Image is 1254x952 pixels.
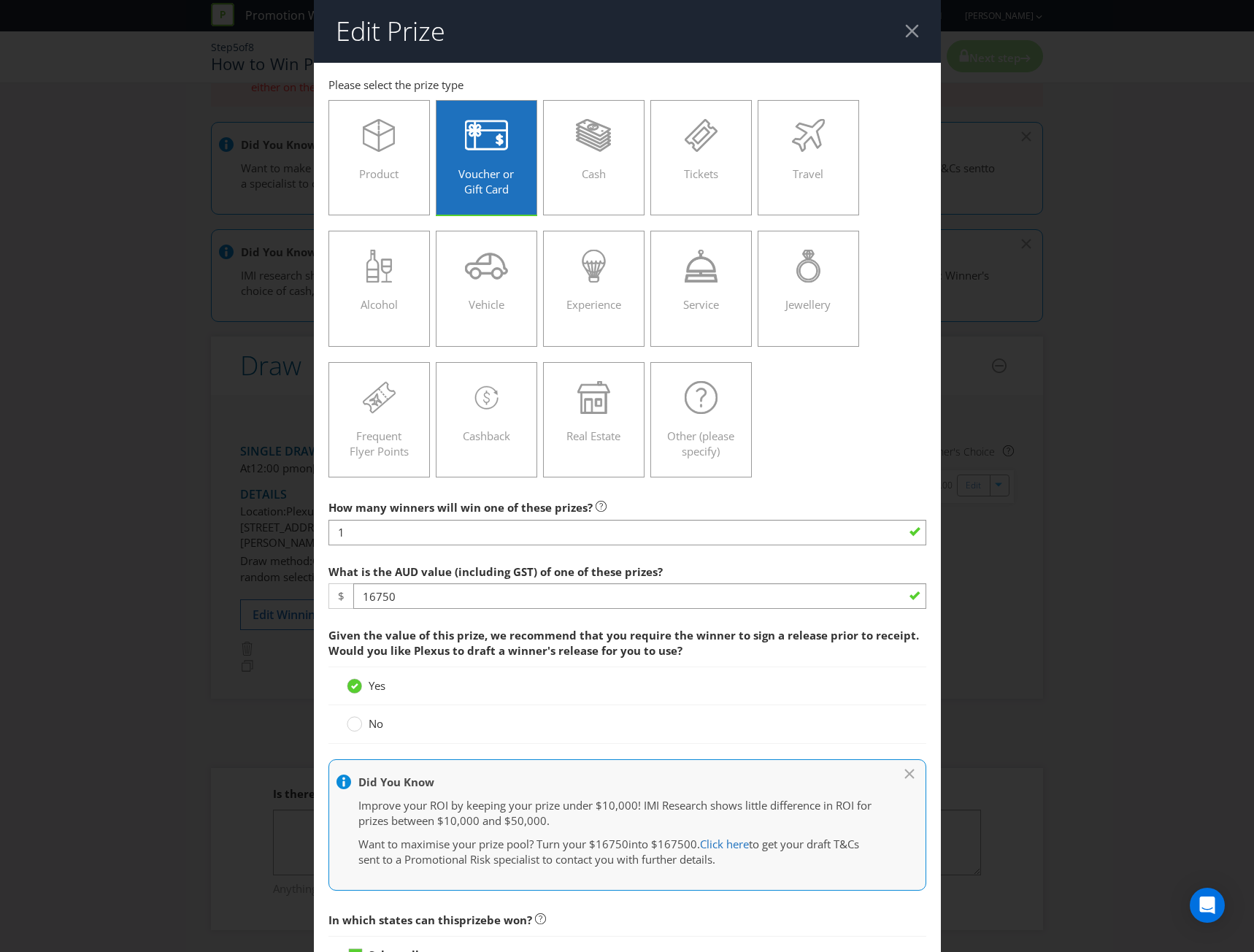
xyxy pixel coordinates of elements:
span: Alcohol [361,297,398,312]
span: . [697,837,700,851]
span: Jewellery [785,297,831,312]
div: Open Intercom Messenger [1190,888,1225,923]
span: Yes [369,678,385,693]
span: Vehicle [469,297,504,312]
span: Cashback [463,429,510,443]
span: Please select the prize type [328,77,463,92]
span: be won? [487,913,532,927]
span: Experience [566,297,621,312]
span: In which states [328,913,412,927]
span: into $ [628,837,658,851]
span: Cash [582,166,606,181]
span: How many winners will win one of these prizes? [328,500,593,515]
span: Frequent Flyer Points [350,429,409,458]
span: Want to maximise your prize pool? Turn your $ [358,837,596,851]
a: Click here [700,837,749,851]
span: Voucher or Gift Card [458,166,514,196]
span: 16750 [596,837,628,851]
span: What is the AUD value (including GST) of one of these prizes? [328,564,663,579]
span: Tickets [684,166,718,181]
input: e.g. 5 [328,520,926,545]
span: can this [415,913,459,927]
span: No [369,716,383,731]
span: prize [459,913,487,927]
span: Product [359,166,399,181]
span: Travel [793,166,823,181]
p: Improve your ROI by keeping your prize under $10,000! IMI Research shows little difference in ROI... [358,798,882,829]
span: Service [683,297,719,312]
span: Other (please specify) [667,429,734,458]
span: 167500 [658,837,697,851]
span: Given the value of this prize, we recommend that you require the winner to sign a release prior t... [328,628,919,658]
input: e.g. 100 [353,583,926,609]
span: $ [328,583,353,609]
h2: Edit Prize [336,17,445,46]
span: to get your draft T&Cs sent to a Promotional Risk specialist to contact you with further details. [358,837,859,867]
span: Real Estate [566,429,620,443]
